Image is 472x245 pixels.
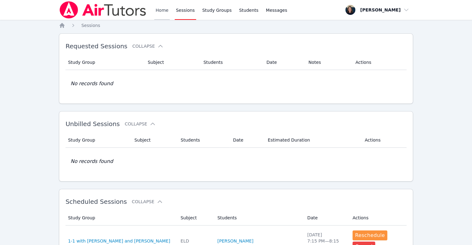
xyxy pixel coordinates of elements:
th: Actions [352,55,407,70]
th: Date [229,133,264,148]
span: Messages [266,7,287,13]
a: Sessions [81,22,100,28]
button: Collapse [132,43,163,49]
th: Students [177,133,229,148]
th: Study Group [65,55,144,70]
th: Actions [349,210,407,225]
th: Actions [361,133,407,148]
th: Study Group [65,210,177,225]
span: Sessions [81,23,100,28]
div: ELD [181,238,210,244]
th: Students [214,210,303,225]
th: Date [303,210,349,225]
td: No records found [65,148,407,175]
nav: Breadcrumb [59,22,413,28]
th: Study Group [65,133,131,148]
button: Collapse [132,199,163,205]
span: Scheduled Sessions [65,198,127,205]
th: Students [200,55,263,70]
a: 1-1 with [PERSON_NAME] and [PERSON_NAME] [68,238,170,244]
span: Requested Sessions [65,42,127,50]
button: Collapse [125,121,156,127]
th: Notes [305,55,352,70]
span: Unbilled Sessions [65,120,120,128]
th: Subject [177,210,214,225]
img: Air Tutors [59,1,147,19]
a: [PERSON_NAME] [217,238,253,244]
td: No records found [65,70,407,97]
th: Date [263,55,305,70]
th: Subject [144,55,200,70]
th: Estimated Duration [264,133,361,148]
button: Reschedule [353,230,387,240]
th: Subject [131,133,177,148]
